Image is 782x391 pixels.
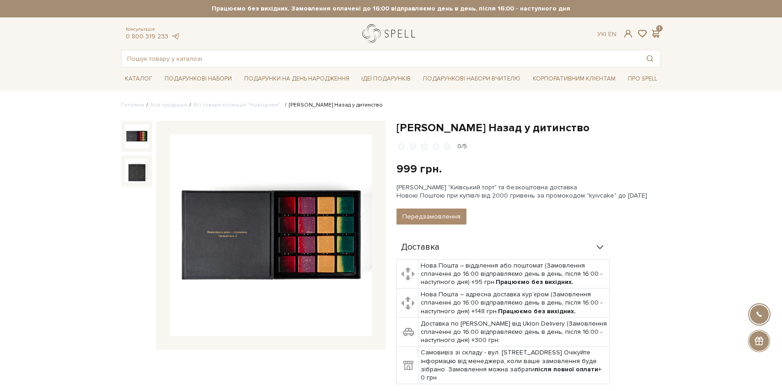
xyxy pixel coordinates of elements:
[241,72,353,86] a: Подарунки на День народження
[121,72,156,86] a: Каталог
[121,5,661,13] strong: Працюємо без вихідних. Замовлення оплачені до 16:00 відправляємо день в день, після 16:00 - насту...
[496,278,573,286] b: Працюємо без вихідних.
[419,347,610,384] td: Самовивіз зі складу - вул. [STREET_ADDRESS] Очікуйте інформацію від менеджера, коли ваше замовлен...
[283,101,383,109] li: [PERSON_NAME] Назад у дитинство
[597,30,616,38] div: Ук
[605,30,606,38] span: |
[401,243,439,252] span: Доставка
[396,183,661,200] div: [PERSON_NAME] "Київський торт" та безкоштовна доставка Новою Поштою при купівлі від 2000 гривень ...
[358,72,414,86] a: Ідеї подарунків
[419,289,610,318] td: Нова Пошта – адресна доставка кур'єром (Замовлення сплаченні до 16:00 відправляємо день в день, п...
[396,162,442,176] div: 999 грн.
[171,32,180,40] a: telegram
[608,30,616,38] a: En
[126,27,180,32] span: Консультація:
[396,209,466,225] button: Передзамовлення
[125,124,149,148] img: Сет цукерок Назад у дитинство
[362,24,419,43] a: logo
[498,307,576,315] b: Працюємо без вихідних.
[396,121,661,135] h1: [PERSON_NAME] Назад у дитинство
[639,50,660,67] button: Пошук товару у каталозі
[193,102,283,108] a: Всі товари колекція "Новорічна"..
[121,102,144,108] a: Головна
[624,72,661,86] a: Про Spell
[457,142,467,151] div: 0/5
[125,159,149,183] img: Сет цукерок Назад у дитинство
[126,32,168,40] a: 0 800 319 233
[161,72,236,86] a: Подарункові набори
[419,71,524,86] a: Подарункові набори Вчителю
[170,134,372,337] img: Сет цукерок Назад у дитинство
[122,50,639,67] input: Пошук товару у каталозі
[535,365,598,373] b: після повної оплати
[529,72,619,86] a: Корпоративним клієнтам
[419,259,610,289] td: Нова Пошта – відділення або поштомат (Замовлення сплаченні до 16:00 відправляємо день в день, піс...
[150,102,187,108] a: Вся продукція
[419,317,610,347] td: Доставка по [PERSON_NAME] від Uklon Delivery (Замовлення сплаченні до 16:00 відправляємо день в д...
